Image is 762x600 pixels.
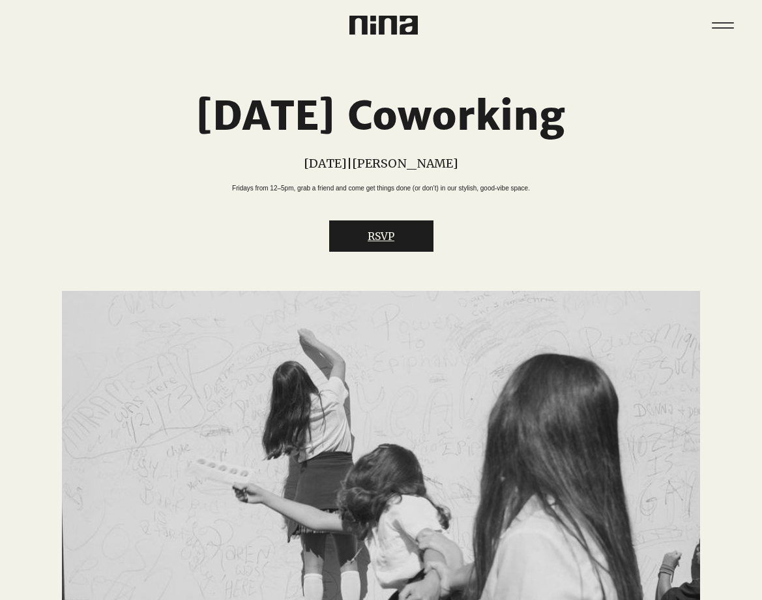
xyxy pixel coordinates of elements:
span: | [347,156,352,171]
p: [PERSON_NAME] [352,156,458,171]
h1: [DATE] Coworking [106,93,656,140]
p: [DATE] [304,156,347,171]
p: Fridays from 12–5pm, grab a friend and come get things done (or don’t) in our stylish, good-vibe ... [232,183,530,193]
img: Nina Logo CMYK_Charcoal.png [349,16,418,35]
button: RSVP [329,220,433,252]
nav: Site [703,5,742,45]
button: Menu [703,5,742,45]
